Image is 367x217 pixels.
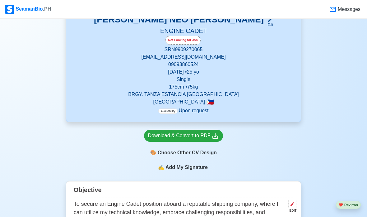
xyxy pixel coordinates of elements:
p: SRN 9909270065 [74,46,294,53]
div: Choose Other CV Design [144,147,223,159]
h5: ENGINE CADET [74,27,294,36]
div: EDIT [286,208,296,213]
span: 🇵🇭 [207,99,214,105]
span: heart [339,203,343,207]
p: [GEOGRAPHIC_DATA] [74,98,294,106]
p: [DATE] • 25 yo [74,68,294,76]
span: Availability [158,109,177,114]
span: sign [158,164,164,171]
p: Upon request [158,107,208,114]
h3: [PERSON_NAME] NEO [PERSON_NAME] [94,14,264,27]
div: Objective [74,184,294,197]
a: Download & Convert to PDF [144,130,223,142]
p: BRGY. TANZA ESTANCIA [GEOGRAPHIC_DATA] [74,91,294,98]
span: Messages [337,6,360,13]
button: heartReviews [336,201,361,209]
span: paint [150,149,156,157]
div: Download & Convert to PDF [148,132,219,140]
p: [EMAIL_ADDRESS][DOMAIN_NAME] [74,53,294,61]
span: .PH [43,6,51,12]
p: 175 cm • 75 kg [74,83,294,91]
p: 09093860524 [74,61,294,68]
p: Single [74,76,294,83]
img: Logo [5,5,14,14]
div: SeamanBio [5,5,51,14]
span: Add My Signature [164,164,209,171]
div: Edit [265,22,273,27]
div: Not Looking for Job [165,36,201,45]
